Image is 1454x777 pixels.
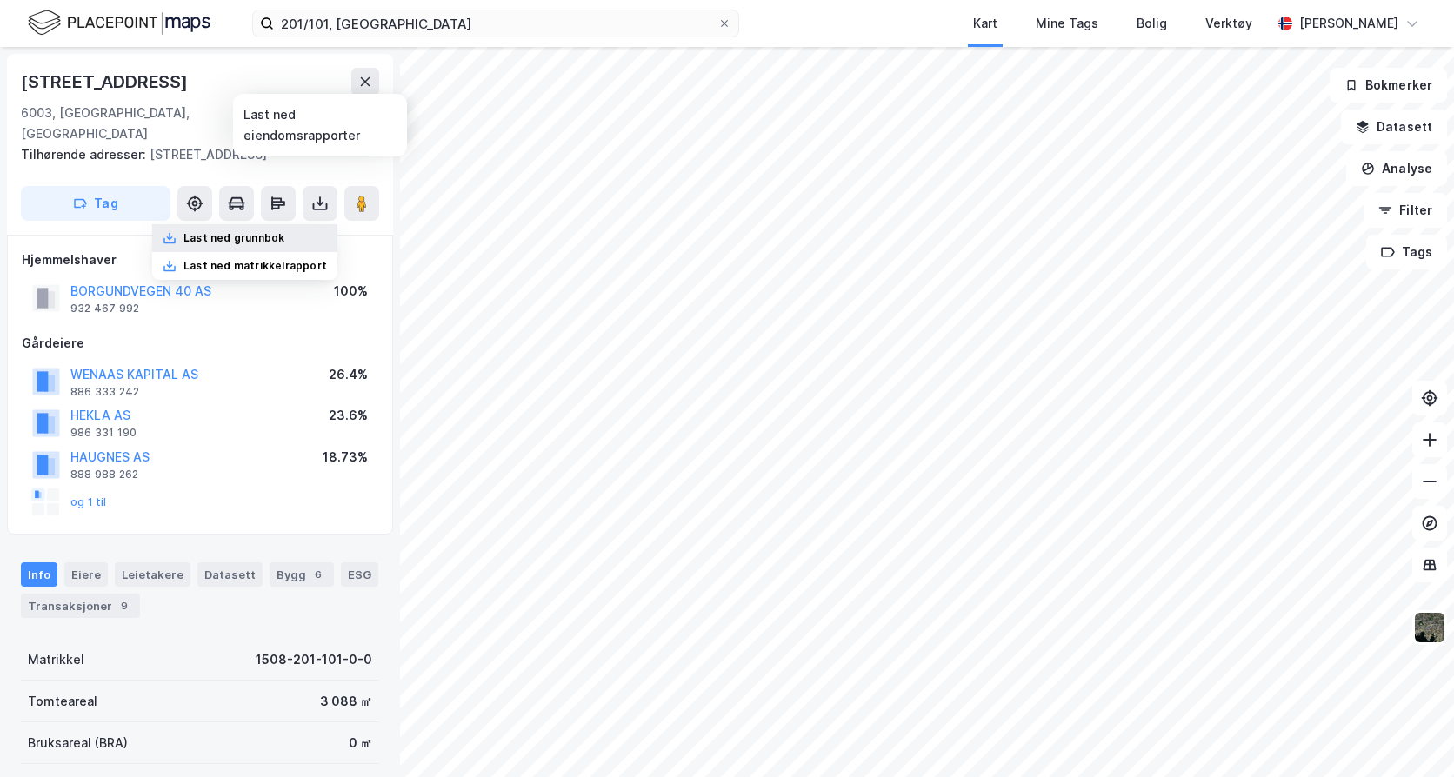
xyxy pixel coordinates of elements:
div: 6003, [GEOGRAPHIC_DATA], [GEOGRAPHIC_DATA] [21,103,286,144]
button: Analyse [1346,151,1447,186]
span: Tilhørende adresser: [21,147,150,162]
div: 1508-201-101-0-0 [256,649,372,670]
div: [PERSON_NAME] [1299,13,1398,34]
iframe: Chat Widget [1367,694,1454,777]
div: Bolig [1137,13,1167,34]
div: Matrikkel [28,649,84,670]
div: 9 [116,597,133,614]
div: 18.73% [323,447,368,468]
button: Filter [1364,193,1447,228]
div: Datasett [197,562,263,587]
div: 3 088 ㎡ [320,691,372,712]
button: Bokmerker [1330,68,1447,103]
div: [STREET_ADDRESS] [21,68,191,96]
div: Info [21,562,57,587]
div: Mine Tags [1036,13,1098,34]
input: Søk på adresse, matrikkel, gårdeiere, leietakere eller personer [274,10,717,37]
div: Bruksareal (BRA) [28,733,128,754]
div: 986 331 190 [70,426,137,440]
div: Last ned grunnbok [183,231,284,245]
div: Transaksjoner [21,594,140,618]
div: Kontrollprogram for chat [1367,694,1454,777]
div: Kart [973,13,997,34]
img: 9k= [1413,611,1446,644]
div: 100% [334,281,368,302]
div: Last ned matrikkelrapport [183,259,327,273]
div: Bygg [270,562,334,587]
button: Tags [1366,235,1447,269]
div: Eiere [64,562,108,587]
div: Hjemmelshaver [22,249,378,270]
div: 0 ㎡ [349,733,372,754]
div: 6 [310,566,327,583]
div: Leietakere [115,562,190,587]
div: 23.6% [329,405,368,426]
div: Ålesund, 201/101 [286,103,379,144]
button: Datasett [1341,110,1447,144]
div: 886 333 242 [70,385,139,399]
div: Verktøy [1205,13,1252,34]
div: Tomteareal [28,691,97,712]
div: [STREET_ADDRESS] [21,144,365,165]
img: logo.f888ab2527a4732fd821a326f86c7f29.svg [28,8,210,38]
div: 26.4% [329,364,368,385]
div: 932 467 992 [70,302,139,315]
button: Tag [21,186,170,221]
div: Gårdeiere [22,333,378,354]
div: 888 988 262 [70,468,138,481]
div: ESG [341,562,378,587]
